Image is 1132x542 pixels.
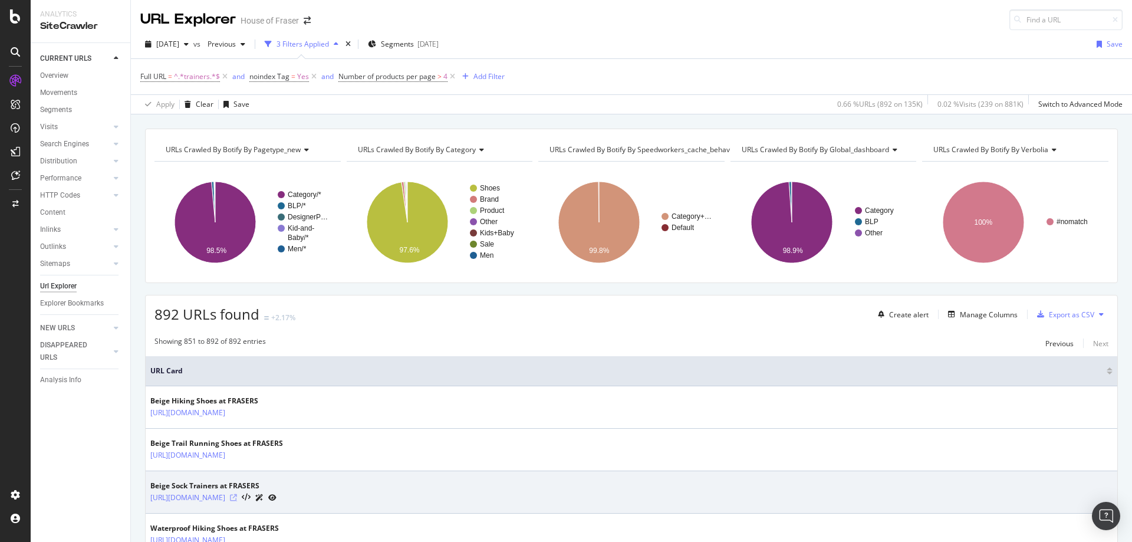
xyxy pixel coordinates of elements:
[40,241,66,253] div: Outlinks
[150,366,1104,376] span: URL Card
[154,336,266,350] div: Showing 851 to 892 of 892 entries
[203,35,250,54] button: Previous
[150,481,277,491] div: Beige Sock Trainers at FRASERS
[255,491,264,504] a: AI Url Details
[168,71,172,81] span: =
[742,144,889,155] span: URLs Crawled By Botify By global_dashboard
[232,71,245,82] button: and
[590,247,610,255] text: 99.8%
[960,310,1018,320] div: Manage Columns
[40,241,110,253] a: Outlinks
[40,189,110,202] a: HTTP Codes
[156,99,175,109] div: Apply
[230,494,237,501] a: Visit Online Page
[249,71,289,81] span: noindex Tag
[40,155,110,167] a: Distribution
[40,339,110,364] a: DISAPPEARED URLS
[156,39,179,49] span: 2025 Aug. 16th
[1045,336,1074,350] button: Previous
[347,171,531,274] svg: A chart.
[40,104,122,116] a: Segments
[480,240,494,248] text: Sale
[399,246,419,254] text: 97.6%
[40,374,122,386] a: Analysis Info
[356,140,522,159] h4: URLs Crawled By Botify By category
[1093,339,1108,349] div: Next
[538,171,723,274] div: A chart.
[865,206,894,215] text: Category
[321,71,334,82] button: and
[865,229,883,237] text: Other
[40,258,70,270] div: Sitemaps
[40,280,77,293] div: Url Explorer
[40,297,104,310] div: Explorer Bookmarks
[288,213,328,221] text: DesignerP…
[480,195,499,203] text: Brand
[473,71,505,81] div: Add Filter
[304,17,311,25] div: arrow-right-arrow-left
[40,52,91,65] div: CURRENT URLS
[40,172,81,185] div: Performance
[140,71,166,81] span: Full URL
[1093,336,1108,350] button: Next
[417,39,439,49] div: [DATE]
[40,121,110,133] a: Visits
[1032,305,1094,324] button: Export as CSV
[233,99,249,109] div: Save
[889,310,929,320] div: Create alert
[140,95,175,114] button: Apply
[1092,35,1123,54] button: Save
[268,491,277,504] a: URL Inspection
[1034,95,1123,114] button: Switch to Advanced Mode
[672,212,712,221] text: Category+…
[180,95,213,114] button: Clear
[358,144,476,155] span: URLs Crawled By Botify By category
[277,39,329,49] div: 3 Filters Applied
[40,206,122,219] a: Content
[271,313,295,323] div: +2.17%
[1107,39,1123,49] div: Save
[40,19,121,33] div: SiteCrawler
[40,52,110,65] a: CURRENT URLS
[288,224,314,232] text: Kid-and-
[163,140,330,159] h4: URLs Crawled By Botify By pagetype_new
[40,280,122,293] a: Url Explorer
[730,171,917,274] div: A chart.
[40,322,110,334] a: NEW URLS
[547,140,760,159] h4: URLs Crawled By Botify By speedworkers_cache_behaviors
[1057,218,1088,226] text: #nomatch
[837,99,923,109] div: 0.66 % URLs ( 892 on 135K )
[1092,502,1120,530] div: Open Intercom Messenger
[203,39,236,49] span: Previous
[338,71,436,81] span: Number of products per page
[458,70,505,84] button: Add Filter
[40,121,58,133] div: Visits
[40,138,110,150] a: Search Engines
[166,144,301,155] span: URLs Crawled By Botify By pagetype_new
[40,224,61,236] div: Inlinks
[1038,99,1123,109] div: Switch to Advanced Mode
[288,202,306,210] text: BLP/*
[297,68,309,85] span: Yes
[206,247,226,255] text: 98.5%
[40,224,110,236] a: Inlinks
[443,68,447,85] span: 4
[150,407,225,419] a: [URL][DOMAIN_NAME]
[922,171,1108,274] svg: A chart.
[865,218,878,226] text: BLP
[1009,9,1123,30] input: Find a URL
[40,322,75,334] div: NEW URLS
[931,140,1098,159] h4: URLs Crawled By Botify By verbolia
[291,71,295,81] span: =
[150,438,283,449] div: Beige Trail Running Shoes at FRASERS
[150,492,225,504] a: [URL][DOMAIN_NAME]
[288,245,307,253] text: Men/*
[219,95,249,114] button: Save
[480,184,500,192] text: Shoes
[193,39,203,49] span: vs
[150,449,225,461] a: [URL][DOMAIN_NAME]
[40,104,72,116] div: Segments
[975,218,993,226] text: 100%
[140,9,236,29] div: URL Explorer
